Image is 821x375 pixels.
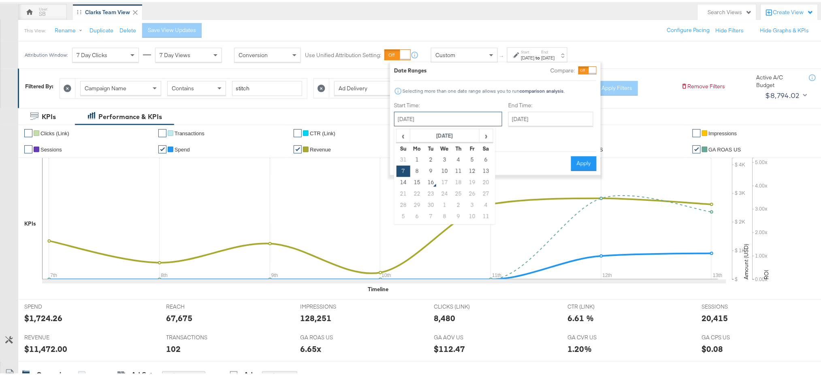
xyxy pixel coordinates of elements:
[41,128,69,134] span: Clicks (Link)
[158,127,166,135] a: ✔
[465,186,479,198] td: 26
[397,152,410,164] td: 31
[410,127,480,141] th: [DATE]
[394,65,427,72] div: Date Ranges
[158,143,166,151] a: ✔
[310,128,335,134] span: CTR (Link)
[90,25,113,32] button: Duplicate
[479,152,493,164] td: 6
[568,301,629,309] span: CTR (LINK)
[521,53,535,59] div: [DATE]
[397,209,410,220] td: 5
[568,341,592,353] div: 1.20%
[452,141,465,152] th: Th
[542,47,555,53] label: End:
[172,83,194,90] span: Contains
[424,209,438,220] td: 7
[410,152,424,164] td: 1
[438,152,452,164] td: 3
[702,332,763,339] span: GA CPS US
[166,301,227,309] span: REACH
[175,145,190,151] span: Spend
[434,332,495,339] span: GA AOV US
[438,175,452,186] td: 17
[766,87,800,100] div: $8,794.02
[702,301,763,309] span: SESSIONS
[452,209,465,220] td: 9
[160,49,190,57] span: 7 Day Views
[760,25,809,32] button: Hide Graphs & KPIs
[435,49,455,57] span: Custom
[452,175,465,186] td: 18
[24,218,36,226] div: KPIs
[77,49,107,57] span: 7 Day Clicks
[424,141,438,152] th: Tu
[42,110,56,119] div: KPIs
[175,128,205,134] span: Transactions
[39,8,46,16] div: SB
[535,53,542,59] strong: to
[24,127,32,135] a: ✔
[166,310,193,322] div: 67,675
[424,152,438,164] td: 2
[716,25,744,32] button: Hide Filters
[452,198,465,209] td: 2
[465,209,479,220] td: 10
[24,26,46,32] div: This View:
[85,83,126,90] span: Campaign Name
[520,86,564,92] strong: comparison analysis
[424,175,438,186] td: 16
[85,6,130,14] div: Clarks Team View
[397,141,410,152] th: Su
[452,186,465,198] td: 25
[452,164,465,175] td: 11
[402,86,565,92] div: Selecting more than one date range allows you to run .
[397,186,410,198] td: 21
[424,164,438,175] td: 9
[24,332,85,339] span: REVENUE
[300,301,361,309] span: IMPRESSIONS
[310,145,331,151] span: Revenue
[480,128,493,140] span: ›
[397,128,409,140] span: ‹
[465,152,479,164] td: 5
[232,79,302,94] input: Enter a search term
[424,186,438,198] td: 23
[397,175,410,186] td: 14
[763,268,770,277] text: ROI
[438,164,452,175] td: 10
[410,198,424,209] td: 29
[434,301,495,309] span: CLICKS (LINK)
[368,283,389,291] div: Timeline
[410,164,424,175] td: 8
[438,141,452,152] th: We
[294,127,302,135] a: ✔
[568,332,629,339] span: GA CVR US
[465,175,479,186] td: 19
[479,164,493,175] td: 13
[702,341,723,353] div: $0.08
[339,83,367,90] span: Ad Delivery
[397,198,410,209] td: 28
[300,310,331,322] div: 128,251
[693,127,701,135] a: ✔
[452,152,465,164] td: 4
[394,100,502,107] label: Start Time:
[24,50,68,56] div: Attribution Window:
[410,186,424,198] td: 22
[438,209,452,220] td: 8
[709,128,737,134] span: Impressions
[499,53,506,56] span: ↑
[465,198,479,209] td: 3
[410,209,424,220] td: 6
[434,341,465,353] div: $112.47
[41,145,62,151] span: Sessions
[24,310,62,322] div: $1,724.26
[479,141,493,152] th: Sa
[542,53,555,59] div: [DATE]
[762,87,809,100] button: $8,794.02
[465,141,479,152] th: Fr
[98,110,162,119] div: Performance & KPIs
[305,49,381,57] label: Use Unified Attribution Setting:
[661,21,716,36] button: Configure Pacing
